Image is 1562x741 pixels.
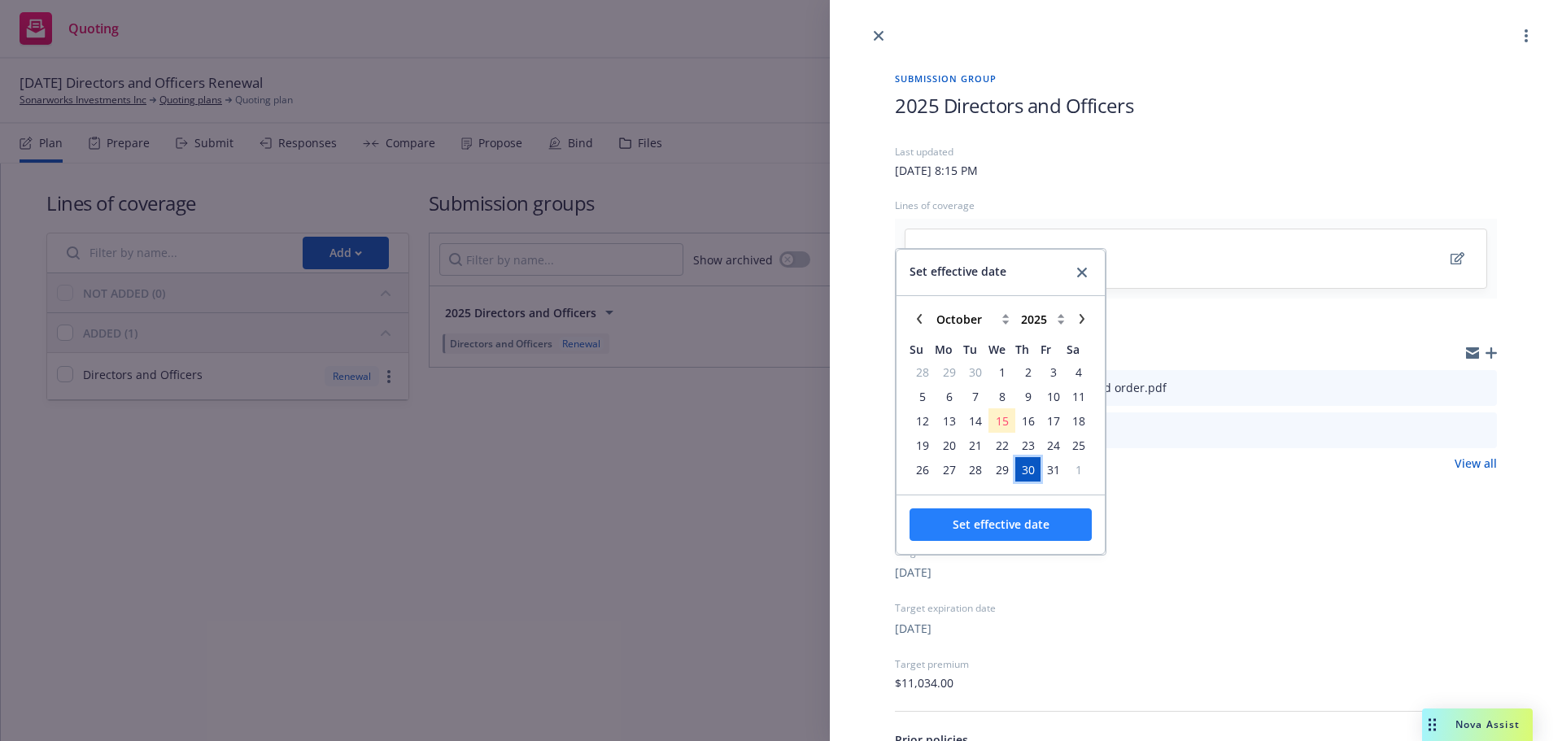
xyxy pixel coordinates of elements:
[1447,249,1467,268] a: edit
[988,433,1015,457] td: 22
[946,388,953,405] span: 6
[996,412,1009,429] span: 15
[969,364,982,381] span: 30
[1041,433,1066,457] td: 24
[910,263,1006,282] span: Set effective date
[988,384,1015,408] td: 8
[1072,412,1085,429] span: 18
[969,437,982,454] span: 21
[869,26,888,46] a: close
[916,412,929,429] span: 12
[1047,437,1060,454] span: 24
[1072,309,1092,329] a: chevronRight
[895,92,1133,119] span: 2025 Directors and Officers
[943,412,956,429] span: 13
[895,674,953,691] span: $11,034.00
[988,341,1015,358] span: We
[963,360,988,384] td: 30
[910,433,935,457] td: 19
[910,408,935,433] td: 12
[969,461,982,478] span: 28
[1067,360,1092,384] td: 4
[1072,388,1085,405] span: 11
[963,341,988,358] span: Tu
[1022,437,1035,454] span: 23
[1072,263,1092,282] a: close
[1067,341,1092,358] span: Sa
[895,601,1497,615] div: Target expiration date
[1076,461,1082,478] span: 1
[1422,708,1442,741] div: Drag to move
[916,437,929,454] span: 19
[1067,384,1092,408] td: 11
[1047,412,1060,429] span: 17
[1015,360,1041,384] td: 2
[999,364,1006,381] span: 1
[988,457,1015,482] td: 29
[1476,421,1490,440] button: preview file
[953,517,1049,532] span: Set effective date
[969,412,982,429] span: 14
[1072,437,1085,454] span: 25
[895,657,1497,671] div: Target premium
[895,545,1497,559] div: Target effective date
[1067,457,1092,482] td: 1
[910,457,935,482] td: 26
[972,388,979,405] span: 7
[1455,455,1497,472] a: View all
[1422,708,1533,741] button: Nova Assist
[1022,412,1035,429] span: 16
[895,318,1497,332] div: Documents
[988,408,1015,433] td: 15
[963,433,988,457] td: 21
[999,388,1006,405] span: 8
[1015,408,1041,433] td: 16
[895,162,978,179] div: [DATE] 8:15 PM
[935,433,962,457] td: 20
[1516,26,1536,46] a: more
[919,388,926,405] span: 5
[1476,378,1490,398] button: preview file
[935,457,962,482] td: 27
[910,508,1092,541] button: Set effective date
[1076,364,1082,381] span: 4
[1041,384,1066,408] td: 10
[910,309,929,329] a: chevronLeft
[895,564,932,581] button: [DATE]
[1041,457,1066,482] td: 31
[1015,341,1041,358] span: Th
[895,145,1497,159] div: Last updated
[1067,433,1092,457] td: 25
[963,384,988,408] td: 7
[1450,421,1463,440] button: download file
[1015,457,1041,482] td: 30
[910,384,935,408] td: 5
[1025,364,1032,381] span: 2
[996,461,1009,478] span: 29
[1047,388,1060,405] span: 10
[910,341,935,358] span: Su
[963,457,988,482] td: 28
[895,620,932,637] button: [DATE]
[916,364,929,381] span: 28
[895,491,1497,505] div: Description
[1025,388,1032,405] span: 9
[943,437,956,454] span: 20
[935,341,962,358] span: Mo
[1455,717,1520,731] span: Nova Assist
[1047,461,1060,478] span: 31
[935,384,962,408] td: 6
[943,364,956,381] span: 29
[996,437,1009,454] span: 22
[988,360,1015,384] td: 1
[1450,378,1463,398] button: download file
[916,461,929,478] span: 26
[1022,461,1035,478] span: 30
[1041,408,1066,433] td: 17
[963,408,988,433] td: 14
[1050,364,1057,381] span: 3
[1015,433,1041,457] td: 23
[1015,384,1041,408] td: 9
[1041,341,1066,358] span: Fr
